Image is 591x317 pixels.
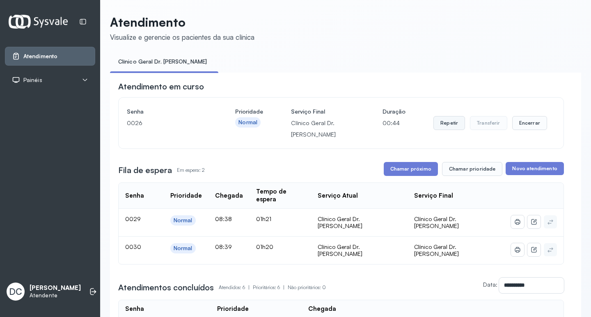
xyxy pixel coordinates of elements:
[30,284,81,292] p: [PERSON_NAME]
[127,106,207,117] h4: Senha
[215,243,232,250] span: 08:39
[217,305,249,313] div: Prioridade
[12,52,88,60] a: Atendimento
[23,53,57,60] span: Atendimento
[384,162,438,176] button: Chamar próximo
[30,292,81,299] p: Atendente
[238,119,257,126] div: Normal
[383,117,405,129] p: 00:44
[383,106,405,117] h4: Duração
[318,192,358,200] div: Serviço Atual
[23,77,42,84] span: Painéis
[433,116,465,130] button: Repetir
[125,243,141,250] span: 0030
[414,243,459,258] span: Clínico Geral Dr. [PERSON_NAME]
[283,284,284,290] span: |
[506,162,564,175] button: Novo atendimento
[414,215,459,230] span: Clínico Geral Dr. [PERSON_NAME]
[174,245,192,252] div: Normal
[318,243,401,258] div: Clínico Geral Dr. [PERSON_NAME]
[291,117,355,140] p: Clínico Geral Dr. [PERSON_NAME]
[174,217,192,224] div: Normal
[125,305,144,313] div: Senha
[110,55,215,68] a: Clínico Geral Dr. [PERSON_NAME]
[110,33,254,41] div: Visualize e gerencie os pacientes da sua clínica
[253,282,288,293] p: Prioritários: 6
[125,215,141,222] span: 0029
[291,106,355,117] h4: Serviço Final
[170,192,202,200] div: Prioridade
[110,15,254,30] p: Atendimento
[256,215,271,222] span: 01h21
[288,282,326,293] p: Não prioritários: 0
[118,164,172,176] h3: Fila de espera
[256,243,273,250] span: 01h20
[414,192,453,200] div: Serviço Final
[9,15,68,28] img: Logotipo do estabelecimento
[215,192,243,200] div: Chegada
[512,116,547,130] button: Encerrar
[215,215,232,222] span: 08:38
[235,106,263,117] h4: Prioridade
[483,281,497,288] label: Data:
[308,305,336,313] div: Chegada
[219,282,253,293] p: Atendidos: 6
[125,192,144,200] div: Senha
[256,188,305,203] div: Tempo de espera
[318,215,401,230] div: Clínico Geral Dr. [PERSON_NAME]
[442,162,503,176] button: Chamar prioridade
[177,164,205,176] p: Em espera: 2
[470,116,507,130] button: Transferir
[118,81,204,92] h3: Atendimento em curso
[127,117,207,129] p: 0026
[118,282,214,293] h3: Atendimentos concluídos
[248,284,250,290] span: |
